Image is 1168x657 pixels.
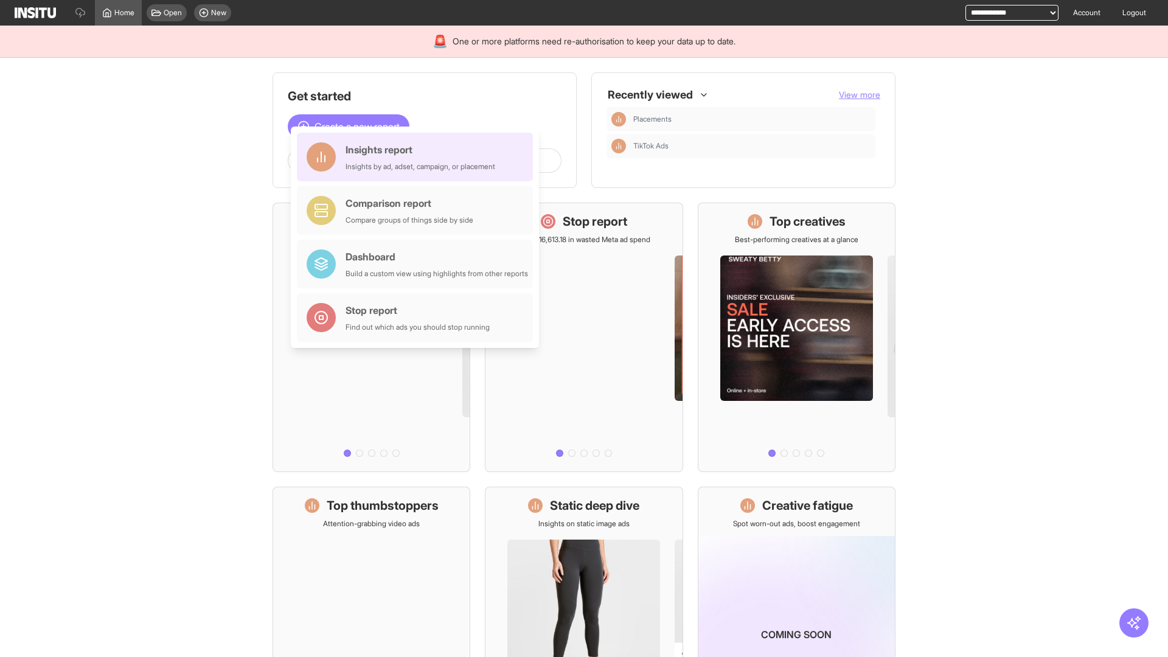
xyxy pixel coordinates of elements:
h1: Get started [288,88,561,105]
span: Create a new report [315,119,400,134]
div: Stop report [346,303,490,318]
p: Insights on static image ads [538,519,630,529]
div: Comparison report [346,196,473,210]
a: Top creativesBest-performing creatives at a glance [698,203,895,472]
h1: Top creatives [770,213,846,230]
img: Logo [15,7,56,18]
button: View more [839,89,880,101]
div: Insights by ad, adset, campaign, or placement [346,162,495,172]
div: Find out which ads you should stop running [346,322,490,332]
a: What's live nowSee all active ads instantly [273,203,470,472]
div: Dashboard [346,249,528,264]
p: Attention-grabbing video ads [323,519,420,529]
span: One or more platforms need re-authorisation to keep your data up to date. [453,35,735,47]
h1: Top thumbstoppers [327,497,439,514]
span: TikTok Ads [633,141,669,151]
span: New [211,8,226,18]
div: Compare groups of things side by side [346,215,473,225]
h1: Static deep dive [550,497,639,514]
div: Build a custom view using highlights from other reports [346,269,528,279]
p: Save £16,613.18 in wasted Meta ad spend [517,235,650,245]
span: Home [114,8,134,18]
div: Insights [611,112,626,127]
span: View more [839,89,880,100]
div: Insights report [346,142,495,157]
span: Placements [633,114,672,124]
span: Placements [633,114,871,124]
span: Open [164,8,182,18]
a: Stop reportSave £16,613.18 in wasted Meta ad spend [485,203,683,472]
div: 🚨 [433,33,448,50]
p: Best-performing creatives at a glance [735,235,858,245]
span: TikTok Ads [633,141,871,151]
button: Create a new report [288,114,409,139]
div: Insights [611,139,626,153]
h1: Stop report [563,213,627,230]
